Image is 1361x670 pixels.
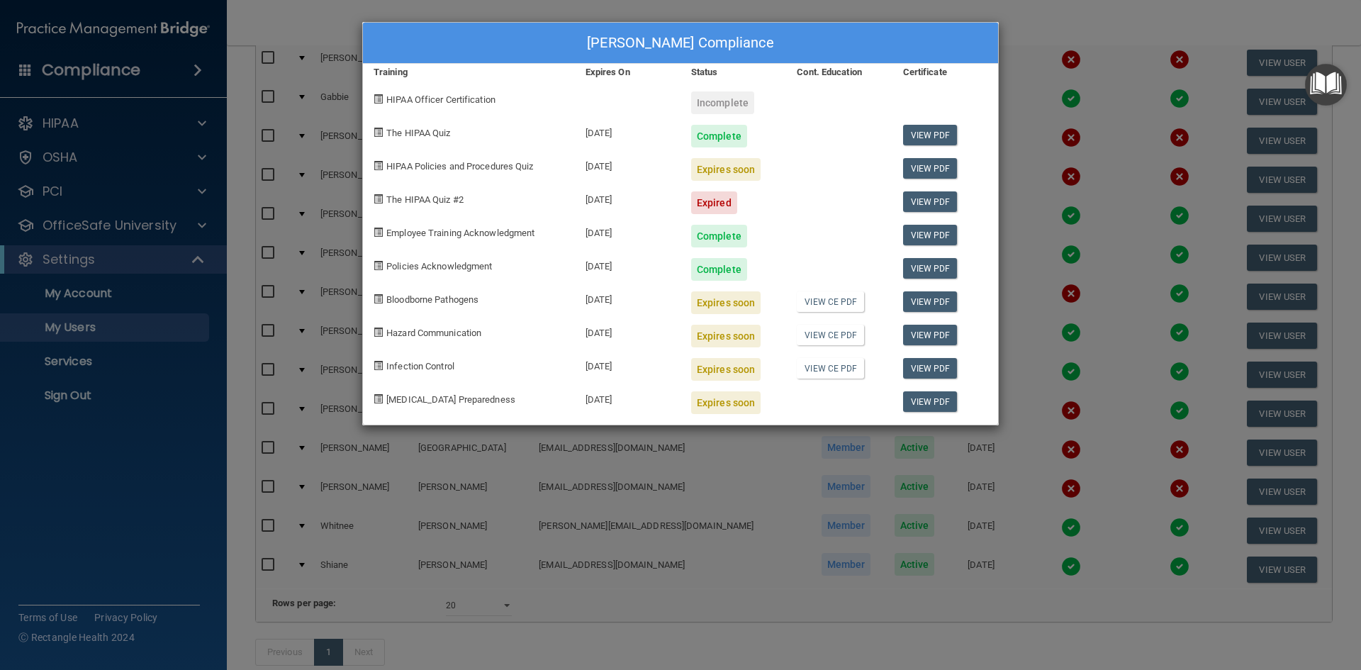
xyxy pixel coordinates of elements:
span: Hazard Communication [386,328,481,338]
div: Expires On [575,64,680,81]
div: Cont. Education [786,64,892,81]
div: [DATE] [575,314,680,347]
div: Complete [691,225,747,247]
div: [DATE] [575,381,680,414]
div: Complete [691,125,747,147]
div: [DATE] [575,214,680,247]
div: Expires soon [691,391,761,414]
div: [DATE] [575,247,680,281]
div: Training [363,64,575,81]
span: Bloodborne Pathogens [386,294,478,305]
div: Complete [691,258,747,281]
a: View PDF [903,225,958,245]
div: [DATE] [575,281,680,314]
span: Infection Control [386,361,454,372]
a: View PDF [903,158,958,179]
a: View PDF [903,125,958,145]
a: View PDF [903,325,958,345]
span: HIPAA Policies and Procedures Quiz [386,161,533,172]
div: [DATE] [575,347,680,381]
a: View CE PDF [797,358,864,379]
iframe: Drift Widget Chat Controller [1116,569,1344,626]
div: [DATE] [575,181,680,214]
div: [DATE] [575,147,680,181]
span: [MEDICAL_DATA] Preparedness [386,394,515,405]
div: Expires soon [691,358,761,381]
a: View PDF [903,191,958,212]
div: [PERSON_NAME] Compliance [363,23,998,64]
a: View PDF [903,358,958,379]
a: View PDF [903,258,958,279]
a: View CE PDF [797,291,864,312]
a: View CE PDF [797,325,864,345]
a: View PDF [903,391,958,412]
div: [DATE] [575,114,680,147]
div: Expires soon [691,291,761,314]
span: Employee Training Acknowledgment [386,228,534,238]
div: Status [680,64,786,81]
div: Incomplete [691,91,754,114]
div: Expires soon [691,325,761,347]
span: Policies Acknowledgment [386,261,492,272]
span: HIPAA Officer Certification [386,94,495,105]
div: Expires soon [691,158,761,181]
a: View PDF [903,291,958,312]
span: The HIPAA Quiz #2 [386,194,464,205]
div: Expired [691,191,737,214]
button: Open Resource Center [1305,64,1347,106]
div: Certificate [892,64,998,81]
span: The HIPAA Quiz [386,128,450,138]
